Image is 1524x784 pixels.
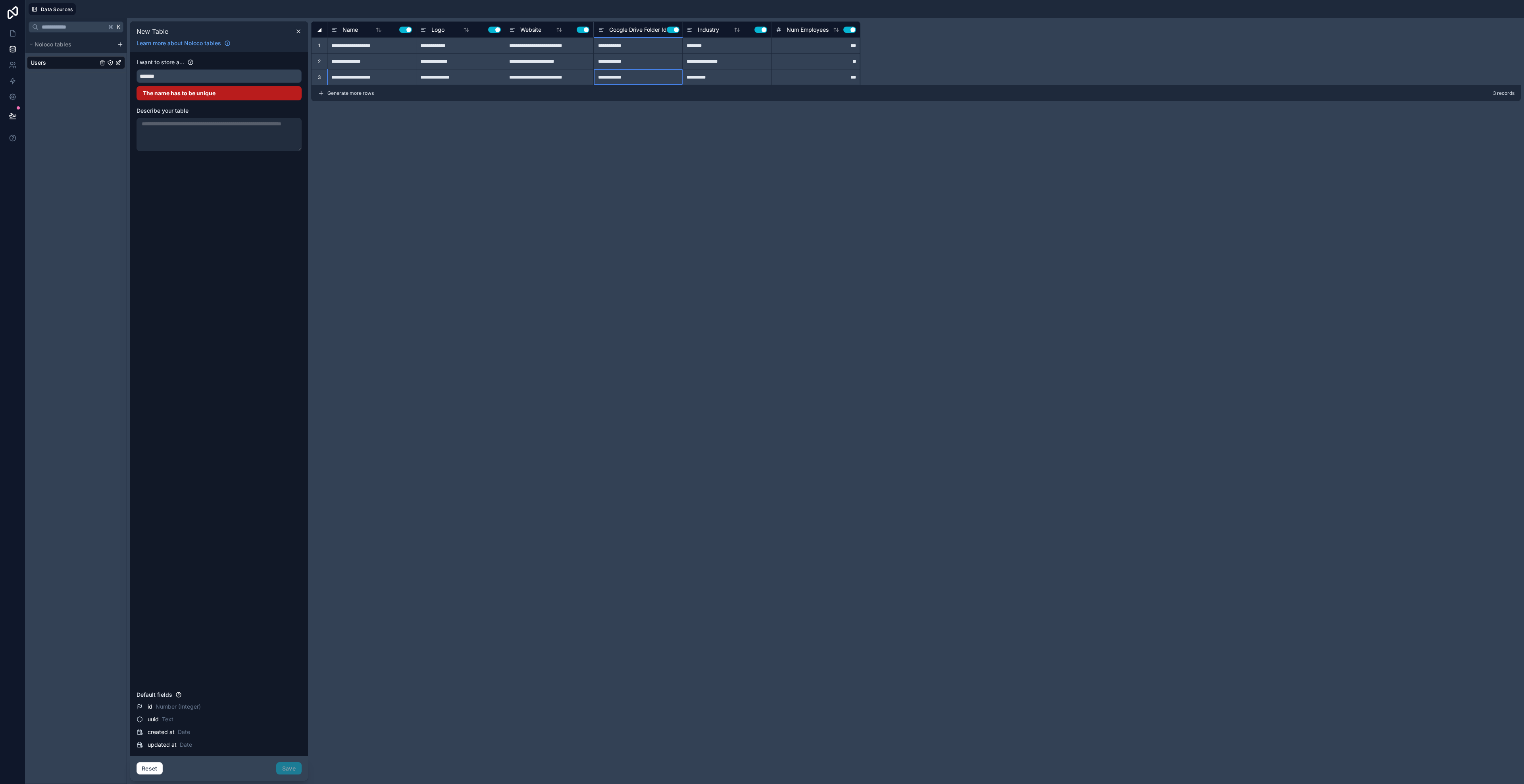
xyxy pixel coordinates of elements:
span: Generate more rows [327,90,374,96]
span: Text [162,715,173,723]
span: id [148,703,152,711]
span: I want to store a... [137,59,184,65]
span: 3 records [1493,90,1514,96]
div: 2 [311,53,327,69]
button: Generate more rows [318,85,374,101]
span: Num Employees [787,26,829,34]
span: Describe your table [137,107,189,114]
span: Industry [698,26,719,34]
span: updated at [148,741,177,749]
span: Learn more about Noloco tables [137,39,221,47]
span: New Table [137,27,168,36]
span: Date [178,728,190,736]
span: Data Sources [41,6,73,12]
div: 1 [311,37,327,53]
span: Website [520,26,541,34]
span: Default fields [137,691,172,698]
span: Name [343,26,358,34]
span: Number (Integer) [156,703,201,711]
span: Date [180,741,192,749]
div: 3 [311,69,327,85]
span: Google Drive Folder Id [609,26,667,34]
div: The name has to be unique [137,86,302,100]
span: created at [148,728,175,736]
span: Logo [431,26,444,34]
button: Reset [137,762,163,775]
button: Data Sources [29,3,76,15]
span: K [116,24,121,30]
span: uuid [148,715,159,723]
a: Learn more about Noloco tables [133,39,234,47]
